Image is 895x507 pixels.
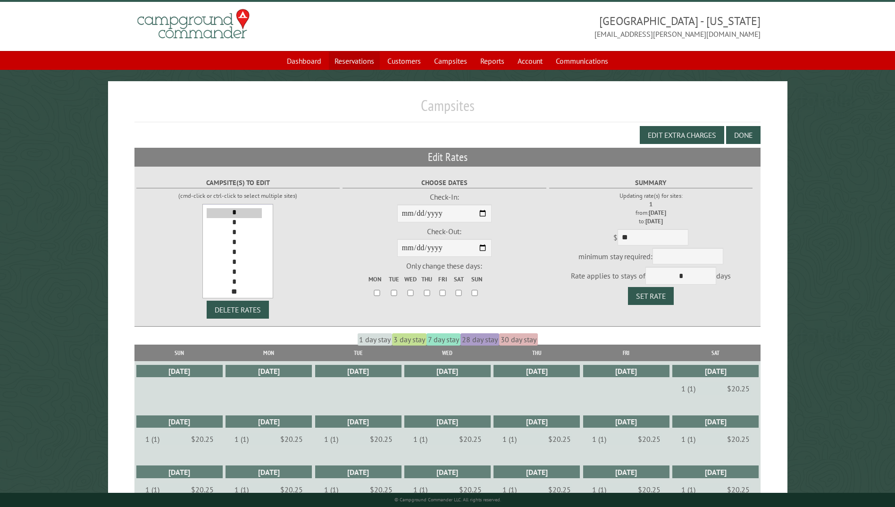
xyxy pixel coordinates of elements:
[324,485,338,494] dt: 1 (1)
[402,275,418,284] label: Wed
[427,227,461,236] span: Check-Out:
[726,126,761,144] button: Done
[324,434,338,444] dt: 1 (1)
[512,52,548,70] a: Account
[671,345,760,361] th: Sat
[178,192,297,200] small: (cmd-click or ctrl-click to select multiple sites)
[628,287,674,305] button: Set Rate
[413,434,427,444] dt: 1 (1)
[638,434,661,444] dd: $20.25
[358,333,392,346] span: 1 day stay
[672,465,759,478] div: [DATE]
[583,465,669,478] div: [DATE]
[583,415,669,428] div: [DATE]
[404,465,491,478] div: [DATE]
[494,415,580,428] div: [DATE]
[649,209,666,217] strong: [DATE]
[502,485,517,494] dt: 1 (1)
[134,345,224,361] th: Sun
[550,52,614,70] a: Communications
[467,275,482,284] label: Sun
[681,384,695,393] dt: 1 (1)
[475,52,510,70] a: Reports
[343,177,546,188] label: Choose Dates
[428,52,473,70] a: Campsites
[226,415,312,428] div: [DATE]
[502,434,517,444] dt: 1 (1)
[460,333,499,346] span: 28 day stay
[672,415,759,428] div: [DATE]
[315,365,401,377] div: [DATE]
[681,485,695,494] dt: 1 (1)
[370,485,393,494] dd: $20.25
[370,434,393,444] dd: $20.25
[224,345,313,361] th: Mon
[368,275,385,284] label: Mon
[727,384,750,393] dd: $20.25
[315,415,401,428] div: [DATE]
[459,485,482,494] dd: $20.25
[234,434,249,444] dt: 1 (1)
[727,485,750,494] dd: $20.25
[404,415,491,428] div: [DATE]
[613,233,618,242] span: $
[640,126,724,144] button: Edit Extra Charges
[281,52,327,70] a: Dashboard
[592,485,606,494] dt: 1 (1)
[448,13,761,40] span: [GEOGRAPHIC_DATA] - [US_STATE] [EMAIL_ADDRESS][PERSON_NAME][DOMAIN_NAME]
[583,365,669,377] div: [DATE]
[394,497,501,503] small: © Campground Commander LLC. All rights reserved.
[727,434,750,444] dd: $20.25
[592,434,606,444] dt: 1 (1)
[681,434,695,444] dt: 1 (1)
[313,345,402,361] th: Tue
[435,275,451,284] label: Fri
[582,345,671,361] th: Fri
[548,434,571,444] dd: $20.25
[672,365,759,377] div: [DATE]
[329,52,380,70] a: Reservations
[649,200,652,208] strong: 1
[494,465,580,478] div: [DATE]
[645,217,663,225] strong: [DATE]
[226,465,312,478] div: [DATE]
[392,333,427,346] span: 3 day stay
[134,96,760,122] h1: Campsites
[494,365,580,377] div: [DATE]
[191,485,214,494] dd: $20.25
[315,465,401,478] div: [DATE]
[499,333,538,346] span: 30 day stay
[492,345,581,361] th: Thu
[430,192,459,202] span: Check-In:
[619,192,683,225] small: Updating rate(s) for sites: from: to:
[136,177,340,188] label: Campsite(s) to edit
[549,174,753,305] fieldset: minimum stay required: Rate applies to stays of days
[451,275,466,284] label: Sat
[406,261,482,270] span: Only change these days:
[136,415,223,428] div: [DATE]
[191,434,214,444] dd: $20.25
[638,485,661,494] dd: $20.25
[136,465,223,478] div: [DATE]
[419,275,435,284] label: Thu
[459,434,482,444] dd: $20.25
[134,148,760,166] h2: Edit Rates
[548,485,571,494] dd: $20.25
[549,177,753,188] label: Summary
[382,52,427,70] a: Customers
[134,6,252,42] img: Campground Commander
[404,365,491,377] div: [DATE]
[145,485,159,494] dt: 1 (1)
[386,275,401,284] label: Tue
[403,345,492,361] th: Wed
[413,485,427,494] dt: 1 (1)
[145,434,159,444] dt: 1 (1)
[427,333,460,346] span: 7 day stay
[207,301,269,319] button: DELETE RATES
[280,485,303,494] dd: $20.25
[280,434,303,444] dd: $20.25
[234,485,249,494] dt: 1 (1)
[136,365,223,377] div: [DATE]
[226,365,312,377] div: [DATE]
